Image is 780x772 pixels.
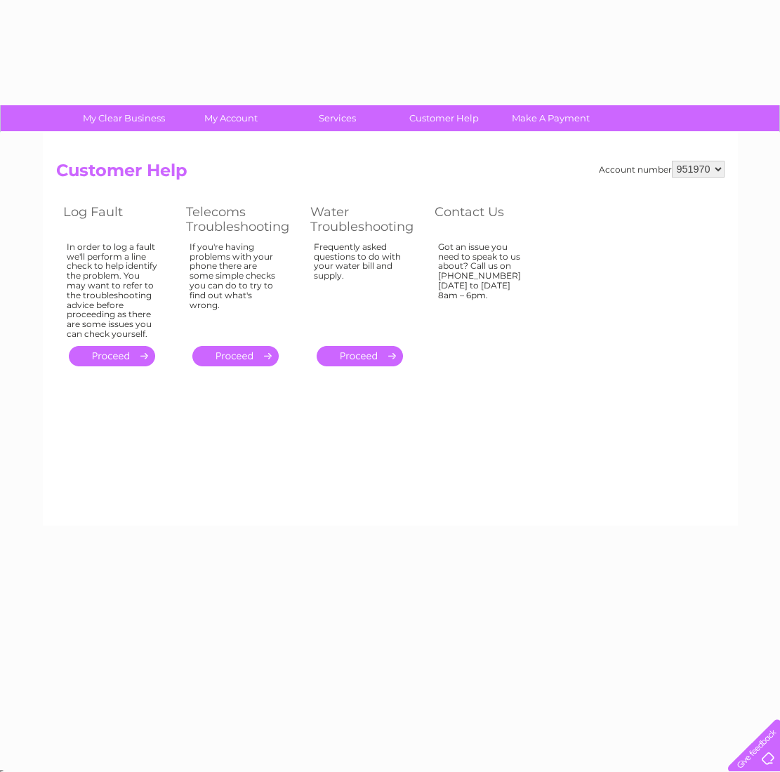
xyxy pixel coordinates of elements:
[56,201,179,238] th: Log Fault
[56,161,725,187] h2: Customer Help
[173,105,289,131] a: My Account
[190,242,282,333] div: If you're having problems with your phone there are some simple checks you can do to try to find ...
[438,242,529,333] div: Got an issue you need to speak to us about? Call us on [PHONE_NUMBER] [DATE] to [DATE] 8am – 6pm.
[179,201,303,238] th: Telecoms Troubleshooting
[279,105,395,131] a: Services
[303,201,428,238] th: Water Troubleshooting
[314,242,406,333] div: Frequently asked questions to do with your water bill and supply.
[69,346,155,366] a: .
[192,346,279,366] a: .
[386,105,502,131] a: Customer Help
[493,105,609,131] a: Make A Payment
[67,242,158,339] div: In order to log a fault we'll perform a line check to help identify the problem. You may want to ...
[317,346,403,366] a: .
[428,201,550,238] th: Contact Us
[599,161,725,178] div: Account number
[66,105,182,131] a: My Clear Business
